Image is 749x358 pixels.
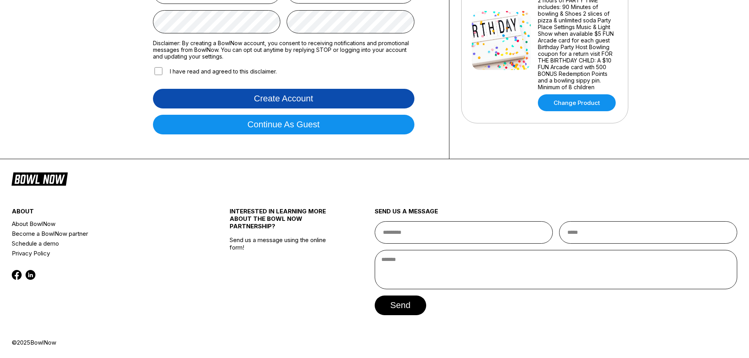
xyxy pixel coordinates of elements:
button: send [375,296,426,315]
div: Send us a message using the online form! [230,190,339,339]
button: Create account [153,89,414,108]
div: send us a message [375,207,738,221]
label: I have read and agreed to this disclaimer. [153,66,277,76]
a: Change Product [538,94,616,111]
label: Disclaimer: By creating a BowlNow account, you consent to receiving notifications and promotional... [153,40,414,60]
img: The Gamer Birthday Package [472,11,531,70]
div: © 2025 BowlNow [12,339,737,346]
div: INTERESTED IN LEARNING MORE ABOUT THE BOWL NOW PARTNERSHIP? [230,207,339,236]
button: Continue as guest [153,115,414,134]
input: I have read and agreed to this disclaimer. [155,67,162,75]
div: about [12,207,193,219]
a: Become a BowlNow partner [12,229,193,239]
a: Schedule a demo [12,239,193,248]
a: Privacy Policy [12,248,193,258]
a: About BowlNow [12,219,193,229]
